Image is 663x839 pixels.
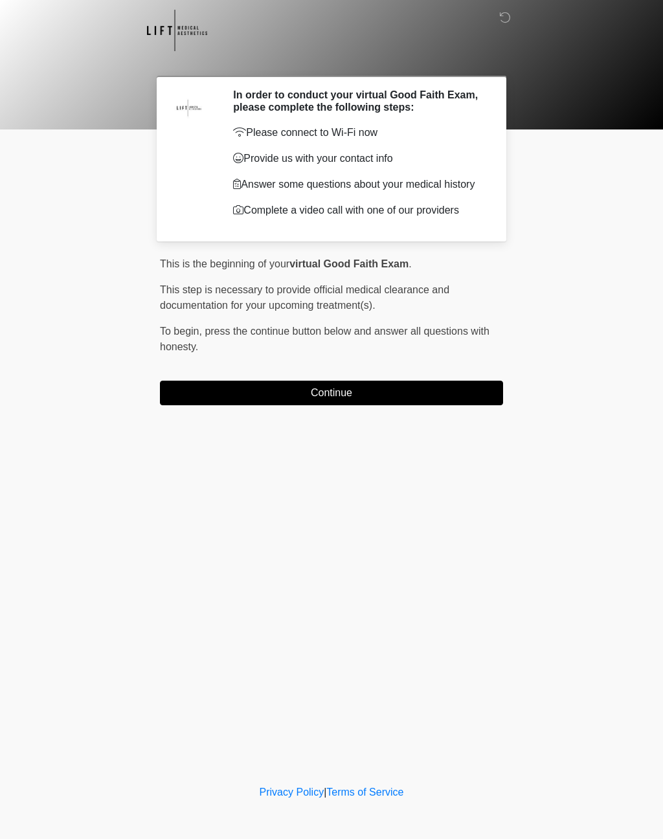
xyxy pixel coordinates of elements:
[409,258,411,269] span: .
[160,284,449,311] span: This step is necessary to provide official medical clearance and documentation for your upcoming ...
[326,787,403,798] a: Terms of Service
[260,787,324,798] a: Privacy Policy
[233,203,484,218] p: Complete a video call with one of our providers
[160,258,289,269] span: This is the beginning of your
[160,326,489,352] span: press the continue button below and answer all questions with honesty.
[233,177,484,192] p: Answer some questions about your medical history
[170,89,208,128] img: Agent Avatar
[147,10,207,51] img: Lift Medical Aesthetics Logo
[233,89,484,113] h2: In order to conduct your virtual Good Faith Exam, please complete the following steps:
[289,258,409,269] strong: virtual Good Faith Exam
[324,787,326,798] a: |
[233,125,484,140] p: Please connect to Wi-Fi now
[160,326,205,337] span: To begin,
[160,381,503,405] button: Continue
[233,151,484,166] p: Provide us with your contact info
